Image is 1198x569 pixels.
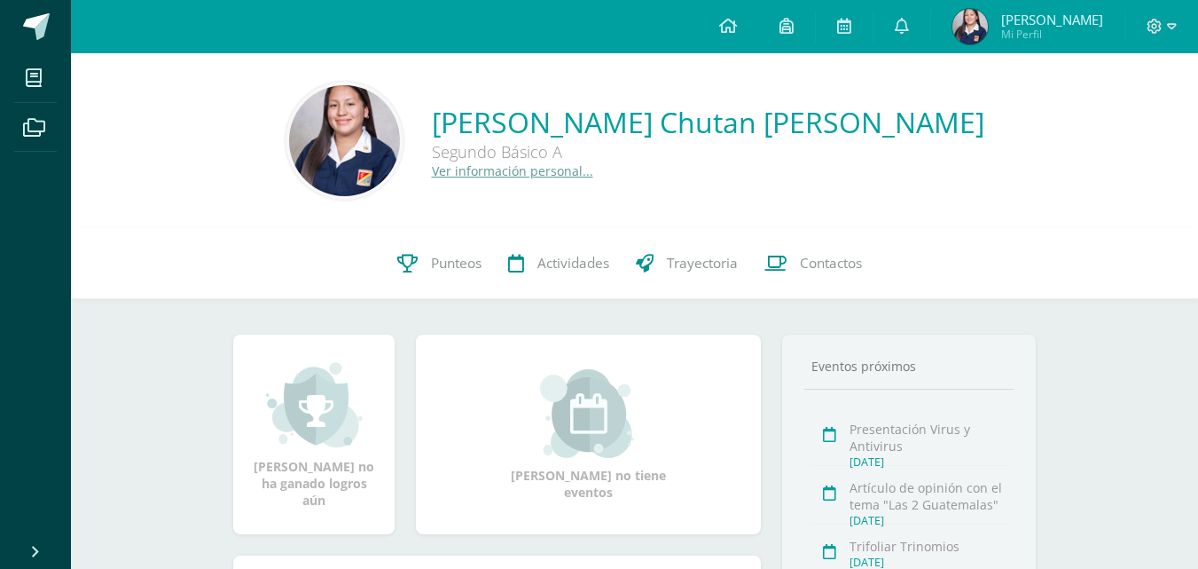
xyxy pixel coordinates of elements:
[432,141,964,162] div: Segundo Básico A
[384,228,495,299] a: Punteos
[850,538,1008,555] div: Trifoliar Trinomios
[667,254,738,273] span: Trayectoria
[251,360,377,509] div: [PERSON_NAME] no ha ganado logros aún
[431,254,482,273] span: Punteos
[540,369,637,458] img: event_small.png
[1001,11,1103,28] span: [PERSON_NAME]
[622,228,751,299] a: Trayectoria
[289,85,400,196] img: 7354d73593949df9a3e35f913e4650c1.png
[751,228,875,299] a: Contactos
[850,513,1008,528] div: [DATE]
[1001,27,1103,42] span: Mi Perfil
[432,103,984,141] a: [PERSON_NAME] Chutan [PERSON_NAME]
[537,254,609,273] span: Actividades
[952,9,988,44] img: 94f2c78d5a9f833833166952f9b0ac0a.png
[850,479,1008,513] div: Artículo de opinión con el tema "Las 2 Guatemalas"
[266,360,363,449] img: achievement_small.png
[495,228,622,299] a: Actividades
[850,454,1008,470] div: [DATE]
[800,254,862,273] span: Contactos
[500,369,677,501] div: [PERSON_NAME] no tiene eventos
[850,421,1008,454] div: Presentación Virus y Antivirus
[804,358,1014,375] div: Eventos próximos
[432,162,593,179] a: Ver información personal...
